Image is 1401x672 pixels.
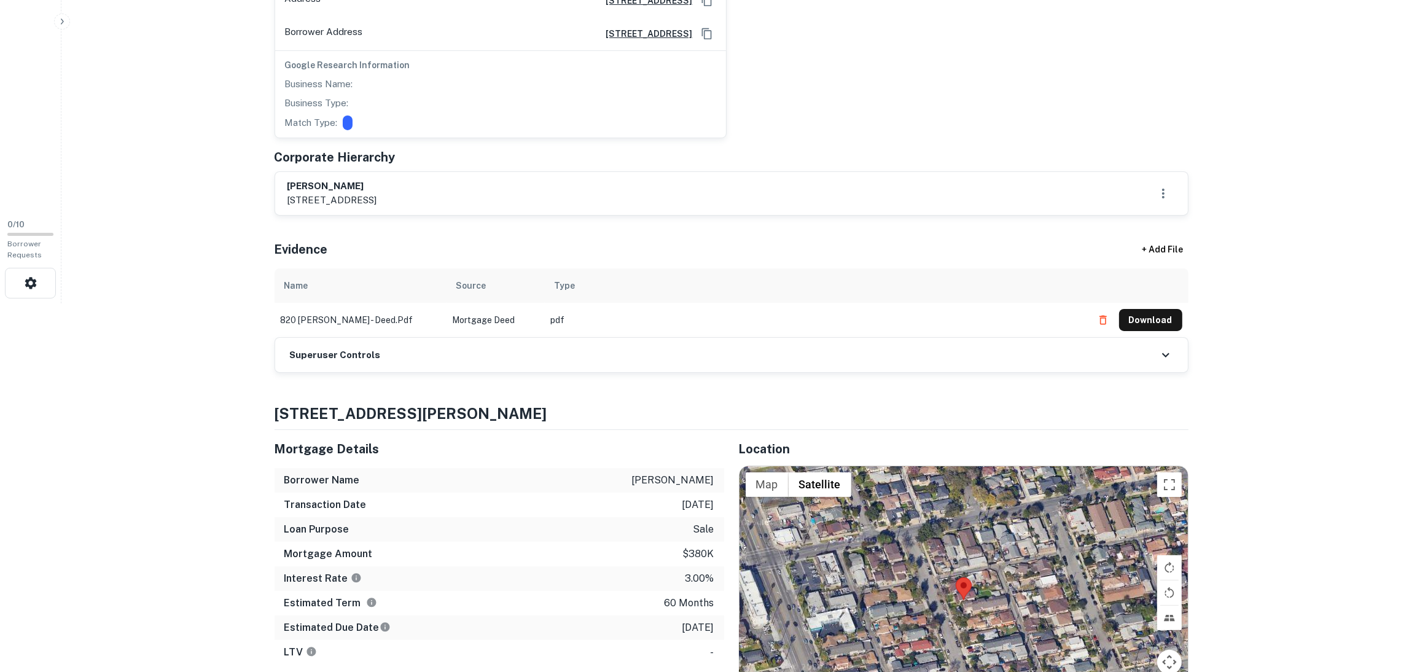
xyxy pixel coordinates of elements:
[683,547,714,561] p: $380k
[1157,606,1182,630] button: Tilt map
[1120,239,1206,261] div: + Add File
[284,571,362,586] h6: Interest Rate
[685,571,714,586] p: 3.00%
[287,179,377,193] h6: [PERSON_NAME]
[682,620,714,635] p: [DATE]
[7,240,42,259] span: Borrower Requests
[284,498,367,512] h6: Transaction Date
[682,498,714,512] p: [DATE]
[275,148,396,166] h5: Corporate Hierarchy
[380,622,391,633] svg: Estimate is based on a standard schedule for this type of loan.
[285,25,363,43] p: Borrower Address
[284,473,360,488] h6: Borrower Name
[287,193,377,208] p: [STREET_ADDRESS]
[306,646,317,657] svg: LTVs displayed on the website are for informational purposes only and may be reported incorrectly...
[545,303,1086,337] td: pdf
[366,597,377,608] svg: Term is based on a standard schedule for this type of loan.
[7,220,25,229] span: 0 / 10
[275,268,447,303] th: Name
[596,27,693,41] a: [STREET_ADDRESS]
[290,348,381,362] h6: Superuser Controls
[351,572,362,584] svg: The interest rates displayed on the website are for informational purposes only and may be report...
[284,620,391,635] h6: Estimated Due Date
[1119,309,1182,331] button: Download
[284,645,317,660] h6: LTV
[275,402,1188,424] h4: [STREET_ADDRESS][PERSON_NAME]
[693,522,714,537] p: sale
[632,473,714,488] p: [PERSON_NAME]
[665,596,714,611] p: 60 months
[285,77,353,92] p: Business Name:
[447,303,545,337] td: Mortgage Deed
[1157,472,1182,497] button: Toggle fullscreen view
[1157,580,1182,605] button: Rotate map counterclockwise
[275,268,1188,337] div: scrollable content
[285,115,338,130] p: Match Type:
[275,240,328,259] h5: Evidence
[285,58,716,72] h6: Google Research Information
[275,440,724,458] h5: Mortgage Details
[711,645,714,660] p: -
[698,25,716,43] button: Copy Address
[284,547,373,561] h6: Mortgage Amount
[275,303,447,337] td: 820 [PERSON_NAME] - deed.pdf
[739,440,1188,458] h5: Location
[284,596,377,611] h6: Estimated Term
[545,268,1086,303] th: Type
[456,278,486,293] div: Source
[789,472,851,497] button: Show satellite imagery
[746,472,789,497] button: Show street map
[1340,574,1401,633] iframe: Chat Widget
[284,278,308,293] div: Name
[555,278,576,293] div: Type
[284,522,349,537] h6: Loan Purpose
[285,96,349,111] p: Business Type:
[447,268,545,303] th: Source
[1092,310,1114,330] button: Delete file
[1157,555,1182,580] button: Rotate map clockwise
